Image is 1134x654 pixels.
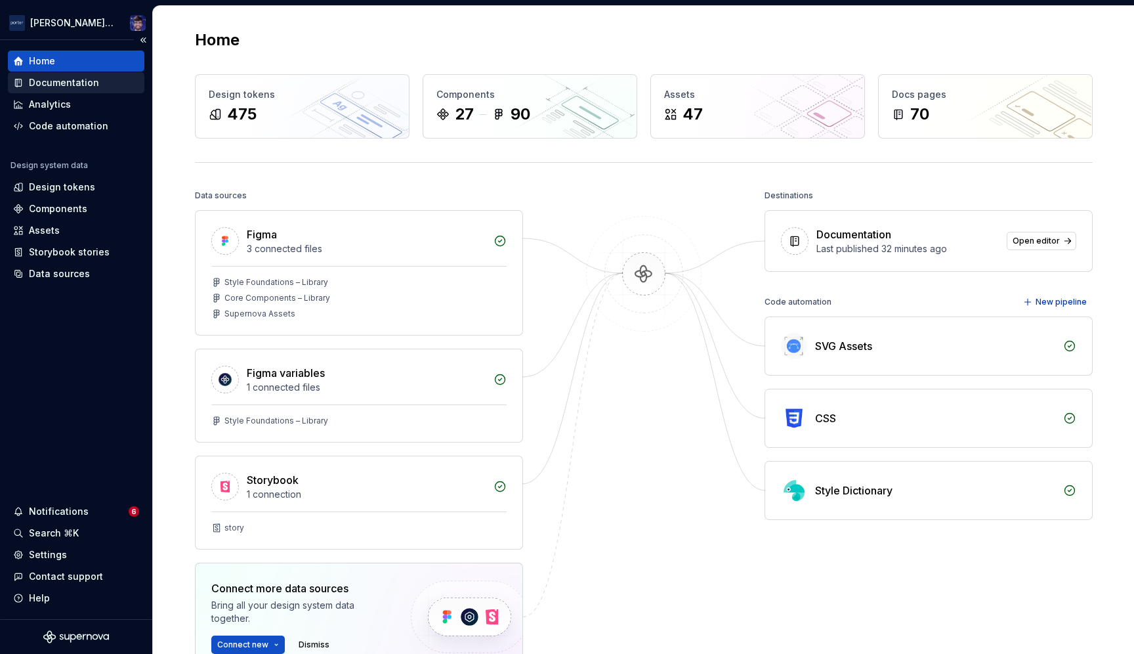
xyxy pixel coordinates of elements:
[910,104,929,125] div: 70
[3,9,150,37] button: [PERSON_NAME] AirlinesColin LeBlanc
[29,120,108,133] div: Code automation
[1036,297,1087,307] span: New pipeline
[8,588,144,609] button: Help
[8,116,144,137] a: Code automation
[247,488,486,501] div: 1 connection
[9,15,25,31] img: f0306bc8-3074-41fb-b11c-7d2e8671d5eb.png
[224,293,330,303] div: Core Components – Library
[8,198,144,219] a: Components
[8,523,144,544] button: Search ⌘K
[8,566,144,587] button: Contact support
[765,186,813,205] div: Destinations
[436,88,623,101] div: Components
[195,74,409,139] a: Design tokens475
[195,30,240,51] h2: Home
[29,267,90,280] div: Data sources
[129,506,139,517] span: 6
[293,636,335,654] button: Dismiss
[10,160,88,171] div: Design system data
[815,338,872,354] div: SVG Assets
[224,416,328,426] div: Style Foundations – Library
[8,51,144,72] a: Home
[664,88,851,101] div: Assets
[247,365,325,381] div: Figma variables
[29,54,55,68] div: Home
[130,15,146,31] img: Colin LeBlanc
[29,224,60,237] div: Assets
[29,202,87,215] div: Components
[247,227,277,242] div: Figma
[211,636,285,654] button: Connect new
[1019,293,1093,311] button: New pipeline
[195,210,523,336] a: Figma3 connected filesStyle Foundations – LibraryCore Components – LibrarySupernova Assets
[8,242,144,263] a: Storybook stories
[650,74,865,139] a: Assets47
[455,104,474,125] div: 27
[8,72,144,93] a: Documentation
[8,220,144,241] a: Assets
[195,349,523,443] a: Figma variables1 connected filesStyle Foundations – Library
[43,630,109,643] svg: Supernova Logo
[247,381,486,394] div: 1 connected files
[30,16,114,30] div: [PERSON_NAME] Airlines
[217,640,268,650] span: Connect new
[29,570,103,583] div: Contact support
[211,599,388,625] div: Bring all your design system data together.
[8,94,144,115] a: Analytics
[247,472,299,488] div: Storybook
[1007,232,1076,250] a: Open editor
[8,501,144,522] button: Notifications6
[8,177,144,198] a: Design tokens
[423,74,637,139] a: Components2790
[29,505,89,518] div: Notifications
[816,227,891,242] div: Documentation
[224,523,244,533] div: story
[224,309,295,319] div: Supernova Assets
[224,277,328,288] div: Style Foundations – Library
[765,293,831,311] div: Code automation
[29,98,71,111] div: Analytics
[227,104,257,125] div: 475
[1013,236,1060,246] span: Open editor
[29,246,110,259] div: Storybook stories
[8,263,144,284] a: Data sources
[211,580,388,596] div: Connect more data sources
[29,527,79,540] div: Search ⌘K
[892,88,1079,101] div: Docs pages
[195,456,523,550] a: Storybook1 connectionstory
[29,548,67,561] div: Settings
[815,410,836,426] div: CSS
[299,640,329,650] span: Dismiss
[209,88,396,101] div: Design tokens
[134,31,152,49] button: Collapse sidebar
[682,104,703,125] div: 47
[29,181,95,194] div: Design tokens
[8,544,144,565] a: Settings
[195,186,247,205] div: Data sources
[878,74,1093,139] a: Docs pages70
[511,104,530,125] div: 90
[815,483,892,498] div: Style Dictionary
[816,242,999,255] div: Last published 32 minutes ago
[29,592,50,605] div: Help
[29,76,99,89] div: Documentation
[247,242,486,255] div: 3 connected files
